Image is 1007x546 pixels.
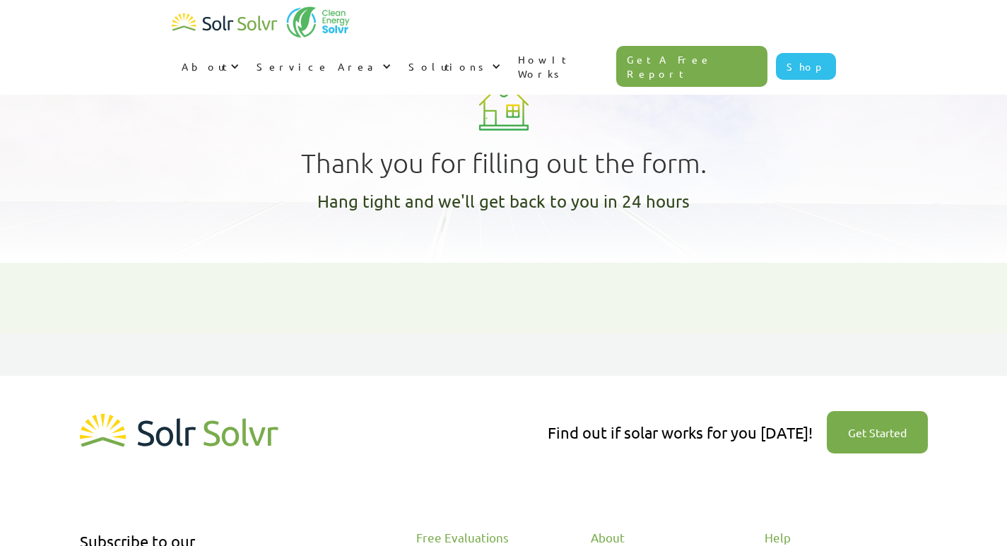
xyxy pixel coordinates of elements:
h1: Hang tight and we'll get back to you in 24 hours [167,189,840,213]
div: Service Area [247,45,399,88]
a: Shop [776,53,836,80]
div: About [172,45,247,88]
div: About [591,530,725,545]
a: How It Works [508,38,617,95]
div: Solutions [408,59,488,73]
div: Help [765,530,899,545]
a: Get A Free Report [616,46,767,87]
div: Free Evaluations [416,530,550,545]
div: Service Area [257,59,379,73]
h1: Thank you for filling out the form. [301,148,707,179]
div: About [182,59,227,73]
div: Find out if solar works for you [DATE]! [548,422,813,444]
div: Solutions [399,45,508,88]
a: Get Started [827,411,928,453]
